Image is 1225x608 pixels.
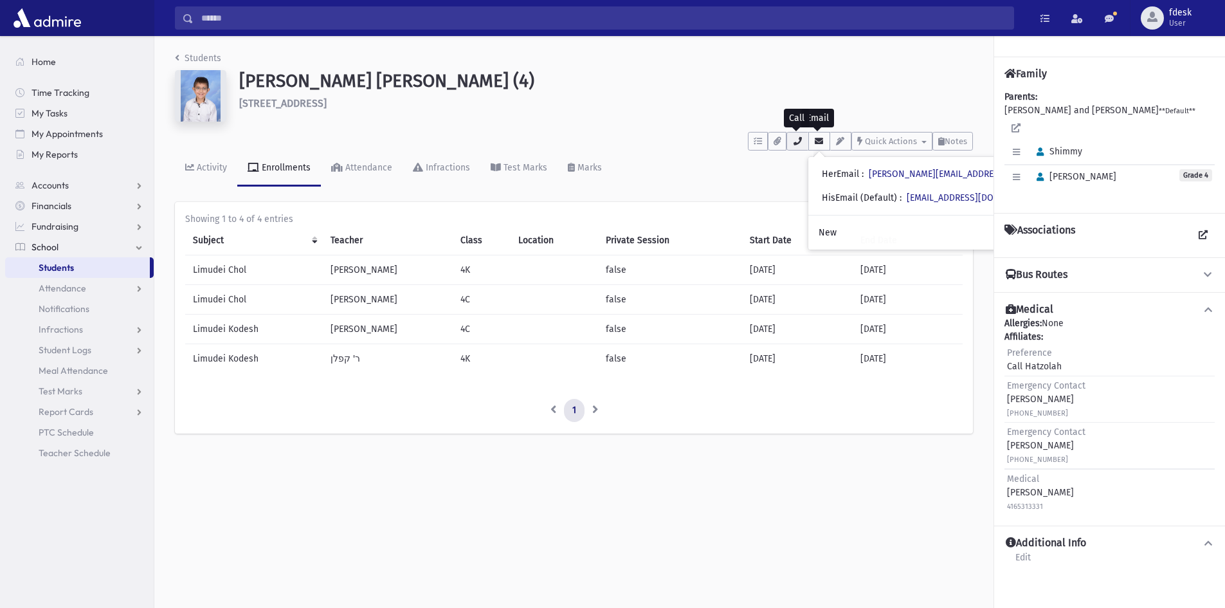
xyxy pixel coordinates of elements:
a: Student Logs [5,340,154,360]
th: Start Date [742,226,853,255]
span: Report Cards [39,406,93,418]
th: Class [453,226,511,255]
th: Teacher [323,226,453,255]
a: Meal Attendance [5,360,154,381]
td: Limudei Chol [185,255,323,285]
a: View all Associations [1192,224,1215,247]
a: Infractions [5,319,154,340]
a: Infractions [403,151,480,187]
span: Attendance [39,282,86,294]
button: Medical [1004,303,1215,317]
span: Teacher Schedule [39,447,111,459]
a: Time Tracking [5,82,154,103]
a: [EMAIL_ADDRESS][DOMAIN_NAME] [907,192,1046,203]
span: Students [39,262,74,273]
a: Attendance [321,151,403,187]
td: 4K [453,344,511,374]
a: 1 [564,399,585,422]
td: Limudei Kodesh [185,344,323,374]
td: [PERSON_NAME] [323,285,453,315]
a: New [808,221,1152,244]
a: Activity [175,151,237,187]
div: Test Marks [501,162,547,173]
td: false [598,344,742,374]
a: Edit [1015,550,1031,573]
small: [PHONE_NUMBER] [1007,409,1068,418]
td: 4C [453,285,511,315]
td: false [598,255,742,285]
h4: Family [1004,68,1047,80]
span: fdesk [1169,8,1192,18]
th: Private Session [598,226,742,255]
a: Report Cards [5,401,154,422]
span: Meal Attendance [39,365,108,376]
h4: Medical [1006,303,1053,317]
span: PTC Schedule [39,427,94,438]
td: [PERSON_NAME] [323,255,453,285]
span: Grade 4 [1179,169,1212,181]
td: [DATE] [742,255,853,285]
span: Shimmy [1031,146,1082,157]
span: Infractions [39,324,83,335]
nav: breadcrumb [175,51,221,70]
h4: Associations [1004,224,1075,247]
td: [PERSON_NAME] [323,315,453,344]
img: +i0kP8= [175,70,226,122]
small: [PHONE_NUMBER] [1007,456,1068,464]
span: Student Logs [39,344,91,356]
div: [PERSON_NAME] [1007,425,1085,466]
td: [DATE] [853,344,963,374]
a: Test Marks [5,381,154,401]
h1: [PERSON_NAME] [PERSON_NAME] (4) [239,70,973,92]
div: Call [784,109,810,127]
a: Accounts [5,175,154,196]
button: Bus Routes [1004,268,1215,282]
small: 4165313331 [1007,502,1043,511]
a: Attendance [5,278,154,299]
div: [PERSON_NAME] [1007,472,1074,513]
a: Students [5,257,150,278]
a: My Tasks [5,103,154,124]
td: 4C [453,315,511,344]
span: Test Marks [39,385,82,397]
span: Notes [945,136,967,146]
a: Enrollments [237,151,321,187]
th: Subject [185,226,323,255]
td: Limudei Kodesh [185,315,323,344]
a: Marks [558,151,612,187]
b: Affiliates: [1004,331,1043,342]
a: Students [175,53,221,64]
span: User [1169,18,1192,28]
span: Emergency Contact [1007,427,1085,438]
span: Time Tracking [32,87,89,98]
td: ר' קפלן [323,344,453,374]
div: HerEmail [822,167,1141,181]
img: AdmirePro [10,5,84,31]
h4: Additional Info [1006,537,1086,550]
div: [PERSON_NAME] [1007,379,1085,419]
span: [PERSON_NAME] [1031,171,1116,182]
h4: Bus Routes [1006,268,1067,282]
div: Marks [575,162,602,173]
td: Limudei Chol [185,285,323,315]
td: [DATE] [853,285,963,315]
span: Emergency Contact [1007,380,1085,391]
div: Activity [194,162,227,173]
a: Home [5,51,154,72]
a: PTC Schedule [5,422,154,443]
div: [PERSON_NAME] and [PERSON_NAME] [1004,90,1215,203]
span: Accounts [32,180,69,191]
span: School [32,241,59,253]
a: [PERSON_NAME][EMAIL_ADDRESS][PERSON_NAME][DOMAIN_NAME] [869,169,1141,180]
span: Quick Actions [865,136,917,146]
a: Test Marks [480,151,558,187]
div: Enrollments [259,162,311,173]
td: false [598,315,742,344]
a: Financials [5,196,154,216]
span: : [862,169,864,180]
b: Parents: [1004,91,1037,102]
span: Medical [1007,474,1039,484]
th: Location [511,226,599,255]
td: [DATE] [853,315,963,344]
span: My Tasks [32,107,68,119]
